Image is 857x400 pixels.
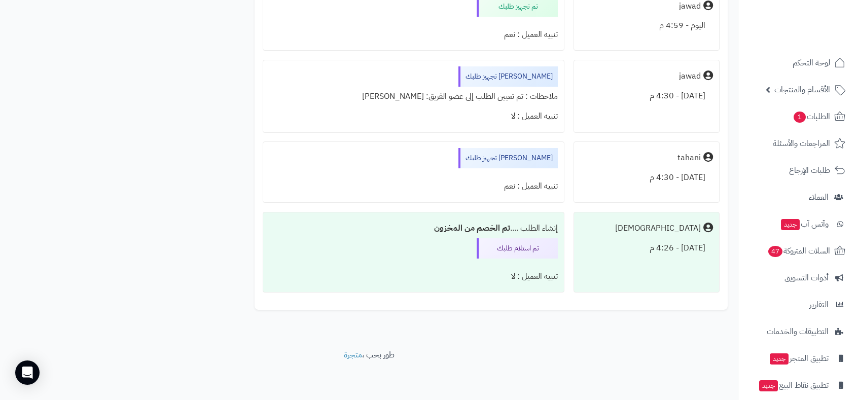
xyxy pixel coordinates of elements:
[809,298,829,312] span: التقارير
[744,373,851,397] a: تطبيق نقاط البيعجديد
[344,349,362,361] a: متجرة
[615,223,701,234] div: [DEMOGRAPHIC_DATA]
[269,267,558,286] div: تنبيه العميل : لا
[794,112,806,123] span: 1
[744,239,851,263] a: السلات المتروكة47
[788,28,847,50] img: logo-2.png
[744,158,851,183] a: طلبات الإرجاع
[769,351,829,366] span: تطبيق المتجر
[679,70,701,82] div: jawad
[758,378,829,392] span: تطبيق نقاط البيع
[744,185,851,209] a: العملاء
[744,131,851,156] a: المراجعات والأسئلة
[744,346,851,371] a: تطبيق المتجرجديد
[759,380,778,391] span: جديد
[780,217,829,231] span: وآتس آب
[269,219,558,238] div: إنشاء الطلب ....
[434,222,510,234] b: تم الخصم من المخزون
[269,106,558,126] div: تنبيه العميل : لا
[767,324,829,339] span: التطبيقات والخدمات
[744,293,851,317] a: التقارير
[458,148,558,168] div: [PERSON_NAME] تجهيز طلبك
[580,238,713,258] div: [DATE] - 4:26 م
[774,83,830,97] span: الأقسام والمنتجات
[580,16,713,35] div: اليوم - 4:59 م
[789,163,830,177] span: طلبات الإرجاع
[773,136,830,151] span: المراجعات والأسئلة
[477,238,558,259] div: تم استلام طلبك
[744,266,851,290] a: أدوات التسويق
[770,353,789,365] span: جديد
[679,1,701,12] div: jawad
[784,271,829,285] span: أدوات التسويق
[744,51,851,75] a: لوحة التحكم
[744,319,851,344] a: التطبيقات والخدمات
[15,360,40,385] div: Open Intercom Messenger
[580,168,713,188] div: [DATE] - 4:30 م
[809,190,829,204] span: العملاء
[744,104,851,129] a: الطلبات1
[793,56,830,70] span: لوحة التحكم
[458,66,558,87] div: [PERSON_NAME] تجهيز طلبك
[744,212,851,236] a: وآتس آبجديد
[677,152,701,164] div: tahani
[269,176,558,196] div: تنبيه العميل : نعم
[767,244,830,258] span: السلات المتروكة
[793,110,830,124] span: الطلبات
[768,246,782,257] span: 47
[269,25,558,45] div: تنبيه العميل : نعم
[580,86,713,106] div: [DATE] - 4:30 م
[269,87,558,106] div: ملاحظات : تم تعيين الطلب إلى عضو الفريق: [PERSON_NAME]
[781,219,800,230] span: جديد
